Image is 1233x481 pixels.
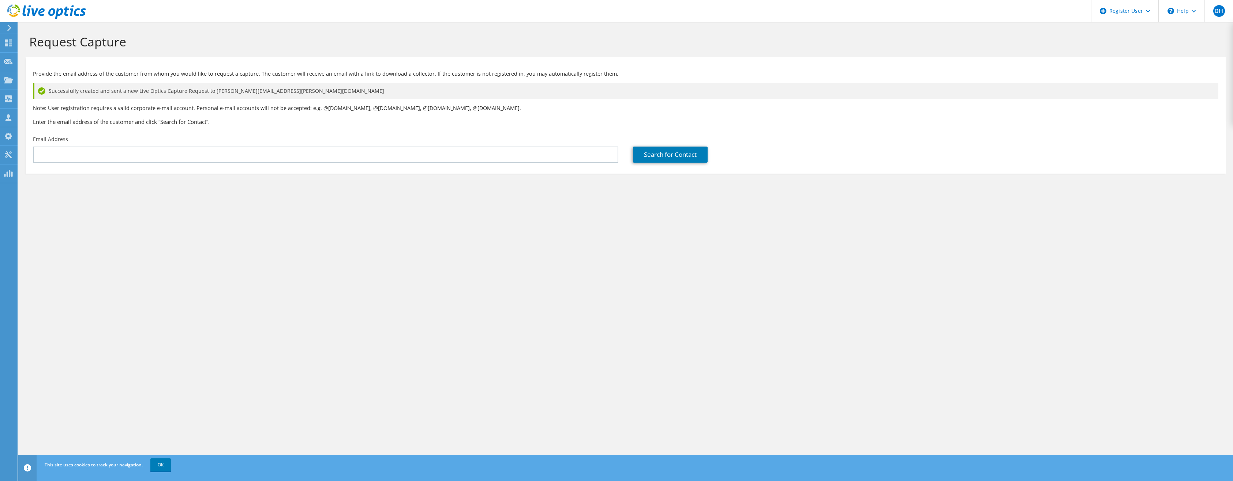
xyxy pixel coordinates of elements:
p: Note: User registration requires a valid corporate e-mail account. Personal e-mail accounts will ... [33,104,1218,112]
p: Provide the email address of the customer from whom you would like to request a capture. The cust... [33,70,1218,78]
span: DH [1213,5,1225,17]
label: Email Address [33,136,68,143]
h3: Enter the email address of the customer and click “Search for Contact”. [33,118,1218,126]
span: This site uses cookies to track your navigation. [45,462,143,468]
a: OK [150,458,171,471]
a: Search for Contact [633,147,708,163]
span: Successfully created and sent a new Live Optics Capture Request to [PERSON_NAME][EMAIL_ADDRESS][P... [49,87,384,95]
h1: Request Capture [29,34,1218,49]
svg: \n [1168,8,1174,14]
